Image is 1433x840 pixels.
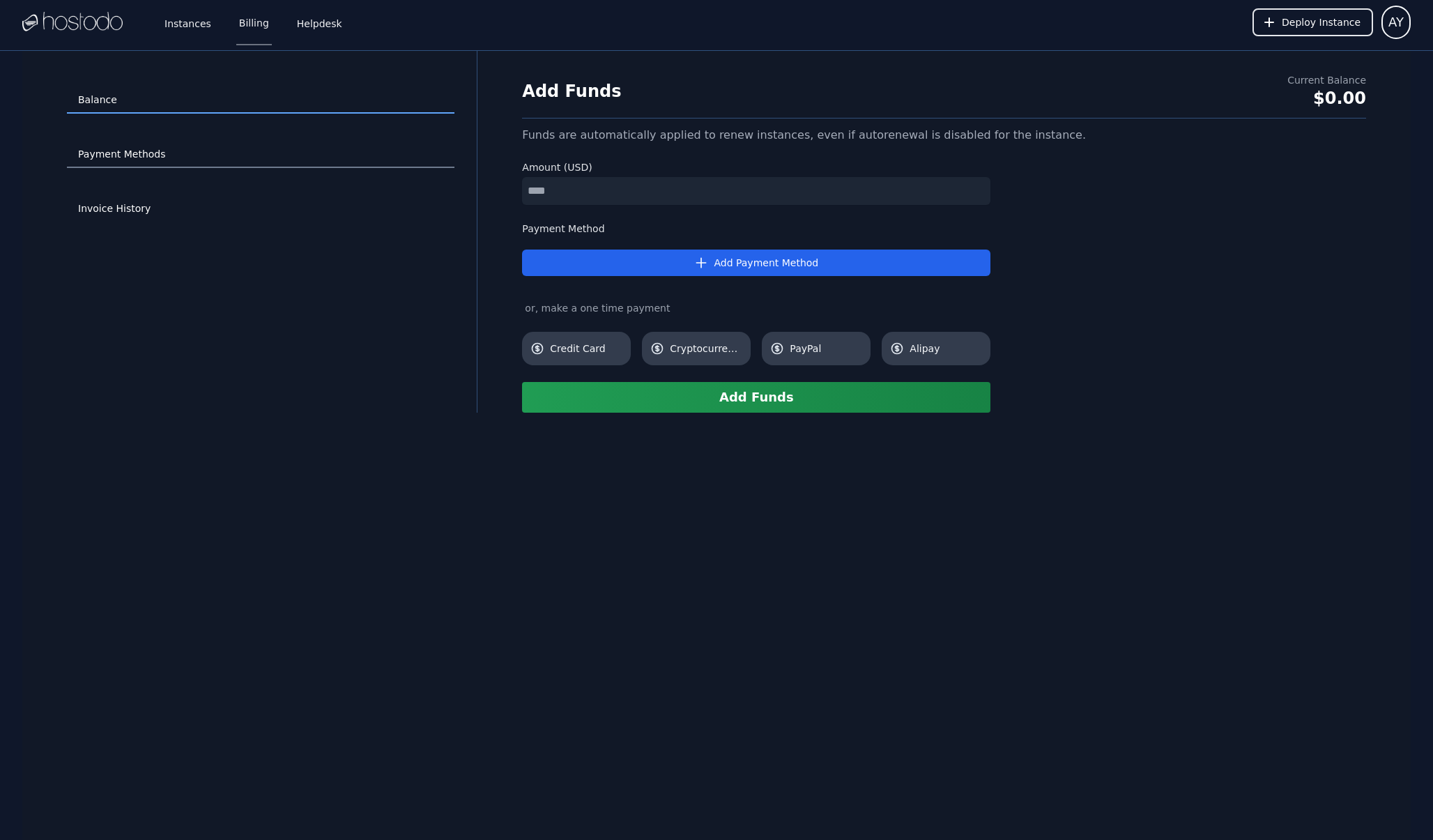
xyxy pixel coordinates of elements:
button: User menu [1381,6,1411,39]
img: Logo [22,12,123,33]
button: Add Payment Method [522,250,990,276]
span: PayPal [790,342,862,356]
span: Cryptocurrency [670,342,742,356]
div: Current Balance [1287,73,1366,87]
a: Payment Methods [67,142,454,168]
span: Deploy Instance [1282,15,1361,29]
span: Alipay [910,342,982,356]
h1: Add Funds [522,80,621,102]
a: Invoice History [67,196,454,222]
div: $0.00 [1287,87,1366,109]
button: Deploy Instance [1252,8,1373,36]
div: or, make a one time payment [522,301,990,315]
label: Amount (USD) [522,160,990,174]
button: Add Funds [522,382,990,413]
span: AY [1388,13,1404,32]
a: Balance [67,87,454,114]
span: Credit Card [550,342,622,356]
label: Payment Method [522,222,990,236]
div: Funds are automatically applied to renew instances, even if autorenewal is disabled for the insta... [522,127,1366,144]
